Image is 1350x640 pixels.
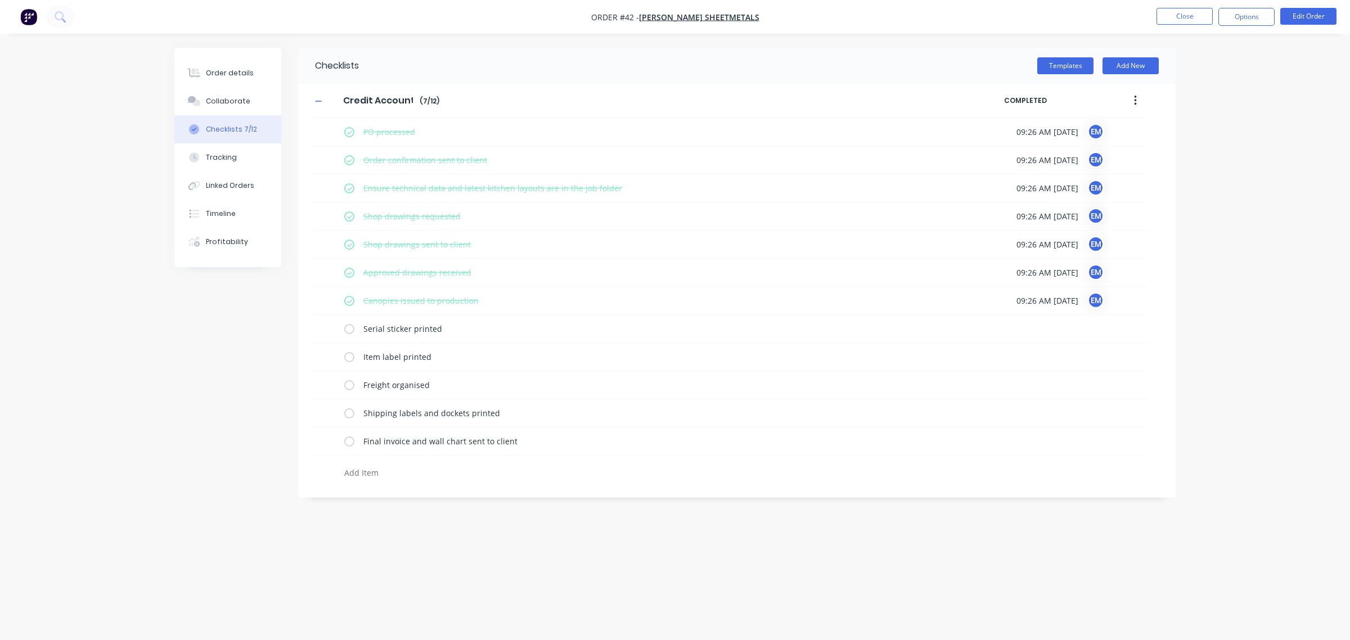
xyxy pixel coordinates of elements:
div: EM [1087,236,1104,253]
button: Order details [174,59,281,87]
textarea: PO processed [359,124,943,140]
span: 09:26 AM [DATE] [1016,182,1078,194]
button: Options [1218,8,1275,26]
div: Linked Orders [206,181,254,191]
span: COMPLETED [1004,96,1100,106]
textarea: Canopies issued to production [359,292,943,309]
div: Timeline [206,209,236,219]
button: Collaborate [174,87,281,115]
button: Profitability [174,228,281,256]
div: EM [1087,151,1104,168]
textarea: Approved drawings received [359,264,943,281]
span: Order #42 - [591,12,639,22]
button: Timeline [174,200,281,228]
span: 09:26 AM [DATE] [1016,238,1078,250]
button: Checklists 7/12 [174,115,281,143]
textarea: Order confirmation sent to client [359,152,943,168]
button: Add New [1102,57,1159,74]
span: 09:26 AM [DATE] [1016,126,1078,138]
div: Profitability [206,237,248,247]
div: EM [1087,264,1104,281]
span: 09:26 AM [DATE] [1016,267,1078,278]
div: Collaborate [206,96,250,106]
span: 09:26 AM [DATE] [1016,295,1078,307]
textarea: Shop drawings sent to client [359,236,943,253]
div: Checklists 7/12 [206,124,257,134]
img: Factory [20,8,37,25]
button: Close [1156,8,1213,25]
button: Linked Orders [174,172,281,200]
textarea: Item label printed [359,349,943,365]
div: EM [1087,292,1104,309]
div: EM [1087,179,1104,196]
a: [PERSON_NAME] Sheetmetals [639,12,759,22]
span: ( 7 / 12 ) [420,96,439,106]
button: Edit Order [1280,8,1336,25]
div: Order details [206,68,254,78]
textarea: Freight organised [359,377,943,393]
div: Checklists [298,48,359,84]
textarea: Ensure technical data and latest kitchen layouts are in the job folder [359,180,943,196]
span: 09:26 AM [DATE] [1016,210,1078,222]
div: EM [1087,208,1104,224]
button: Tracking [174,143,281,172]
span: 09:26 AM [DATE] [1016,154,1078,166]
div: EM [1087,123,1104,140]
div: Tracking [206,152,237,163]
textarea: Shop drawings requested [359,208,943,224]
textarea: Shipping labels and dockets printed [359,405,943,421]
input: Enter Checklist name [336,92,420,109]
textarea: Serial sticker printed [359,321,943,337]
textarea: Final invoice and wall chart sent to client [359,433,943,449]
button: Templates [1037,57,1093,74]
